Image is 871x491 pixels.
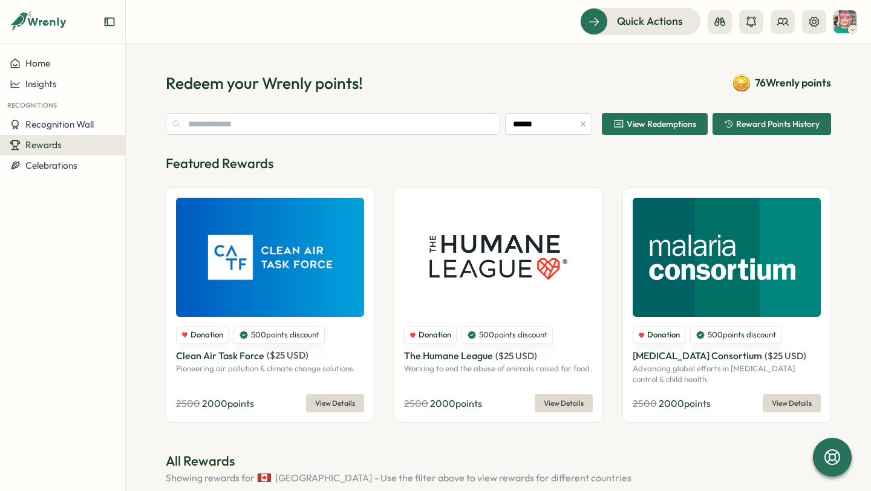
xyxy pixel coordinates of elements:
span: 2000 points [430,397,482,409]
span: Showing rewards for [166,470,255,486]
img: Clean Air Task Force [176,198,364,317]
button: View Details [535,394,593,412]
span: View Redemptions [627,120,696,128]
span: - Use the filter above to view rewards for different countries [374,470,631,486]
p: All Rewards [166,452,831,470]
p: The Humane League [404,348,493,363]
span: Recognition Wall [25,119,94,130]
span: Donation [419,330,451,340]
span: 2000 points [659,397,711,409]
span: View Details [772,395,812,412]
button: Quick Actions [580,8,700,34]
span: Donation [647,330,680,340]
span: Insights [25,78,57,89]
span: Reward Points History [736,120,820,128]
div: 500 points discount [233,327,325,343]
span: ( $ 25 USD ) [765,350,806,362]
h1: Redeem your Wrenly points! [166,73,363,94]
button: Reward Points History [713,113,831,135]
span: View Details [315,395,355,412]
p: Featured Rewards [166,154,831,173]
span: Rewards [25,139,62,151]
span: Celebrations [25,160,77,171]
button: View Details [763,394,821,412]
span: Home [25,57,50,69]
div: 500 points discount [462,327,553,343]
p: Working to end the abuse of animals raised for food. [404,363,592,374]
span: Donation [191,330,223,340]
span: 2500 [404,397,428,409]
span: ( $ 25 USD ) [267,350,308,361]
button: View Details [306,394,364,412]
div: 500 points discount [690,327,781,343]
img: Canada [257,470,272,485]
span: 76 Wrenly points [755,75,831,91]
p: [MEDICAL_DATA] Consortium [633,348,762,363]
p: Pioneering air pollution & climate change solutions. [176,363,364,374]
span: Quick Actions [617,13,683,29]
span: View Details [544,395,584,412]
img: The Humane League [404,198,592,317]
span: [GEOGRAPHIC_DATA] [275,470,372,486]
img: Malaria Consortium [633,198,821,317]
button: View Redemptions [602,113,708,135]
button: Expand sidebar [103,16,116,28]
span: 2500 [633,397,657,409]
span: 2000 points [202,397,254,409]
span: 2500 [176,397,200,409]
p: Clean Air Task Force [176,348,264,363]
span: ( $ 25 USD ) [495,350,537,362]
p: Advancing global efforts in [MEDICAL_DATA] control & child health. [633,363,821,385]
img: Destani Engel [833,10,856,33]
